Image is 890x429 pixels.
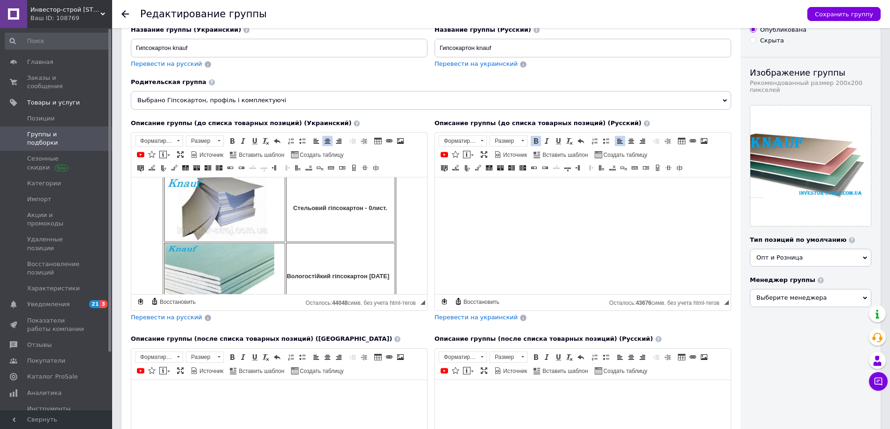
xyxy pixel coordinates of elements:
a: Создать таблицу [593,149,649,160]
a: Вставить / удалить нумерованный список [590,352,600,362]
a: Форматирование [439,135,487,147]
a: Вставить/Редактировать ссылку (Ctrl+L) [688,136,698,146]
a: Переместить колонку левее [574,163,584,173]
a: Увеличить отступ [359,352,369,362]
div: Подсчет символов [306,297,420,306]
div: Вернуться назад [121,10,129,18]
span: Аналитика [27,389,62,397]
span: Характеристики [27,284,80,293]
span: Главная [27,58,53,66]
span: Вставить шаблон [237,367,284,375]
a: Вставить / удалить маркированный список [297,136,307,146]
div: Скрыта [760,36,784,45]
span: Описание группы (до списка товарных позиций) (Украинский) [131,120,351,127]
a: Источник [189,366,225,376]
a: Удалить строку [607,163,618,173]
a: Размер [186,135,224,147]
span: Опт и Розница [756,254,803,261]
a: Переместить строку ниже [562,163,573,173]
a: Развернуть [175,149,185,160]
a: Добавить видео с YouTube [135,366,146,376]
span: Создать таблицу [602,151,648,159]
strong: Вологостійкий гіпсокартон [DATE] [156,95,258,102]
a: Удалить ячейку [619,163,629,173]
a: Переместить колонку левее [270,163,280,173]
a: Курсив (Ctrl+I) [542,136,552,146]
span: Вставить шаблон [541,367,588,375]
button: Чат с покупателем [869,372,888,391]
a: Добавить строку выше [180,163,191,173]
a: Полужирный (Ctrl+B) [531,352,541,362]
a: Полужирный (Ctrl+B) [227,352,237,362]
a: Переместить колонку правее [281,163,292,173]
span: Товары и услуги [27,98,80,107]
a: По левому краю [311,352,321,362]
div: Ваш ID: 108769 [30,14,112,22]
a: Вставить / удалить нумерованный список [590,136,600,146]
span: Показатели работы компании [27,316,86,333]
a: Увеличить отступ [662,136,673,146]
a: Вставить/Редактировать ссылку (Ctrl+L) [688,352,698,362]
a: Сделать резервную копию сейчас [439,296,449,307]
a: Уменьшить отступ [348,352,358,362]
span: Размер [490,352,518,362]
a: Вставить сообщение [462,149,475,160]
h1: Редактирование группы [140,8,267,20]
a: Настройка таблицы [135,163,146,173]
a: Объединить ячейки [326,163,336,173]
a: Создать таблицу [593,366,649,376]
a: Объединить с ячейкой снизу [349,163,359,173]
a: Курсив (Ctrl+I) [542,352,552,362]
span: Акции и промокоды [27,211,86,228]
a: Объединить ячейки [630,163,640,173]
span: Перевести на украинский [434,314,518,321]
span: 44048 [332,300,348,306]
a: Убрать форматирование [261,136,271,146]
a: Размер [490,135,527,147]
a: Источник [493,366,528,376]
a: Таблица [676,352,687,362]
a: По левому краю [615,352,625,362]
span: 3 [100,300,107,308]
span: Размер [490,136,518,146]
a: Убрать форматирование [564,136,575,146]
span: 21 [89,300,100,308]
span: Перетащите для изменения размера [420,300,425,305]
a: Уменьшить отступ [651,136,662,146]
a: Источник [493,149,528,160]
a: Переместить колонку правее [585,163,595,173]
a: Отменить (Ctrl+Z) [576,352,586,362]
a: Вставить иконку [147,149,157,160]
a: Таблица [676,136,687,146]
span: Вставить шаблон [237,151,284,159]
span: Название группы (Украинский) [131,26,241,33]
a: По правому краю [334,136,344,146]
a: Добавить строку выше [484,163,494,173]
span: Уведомления [27,300,70,309]
span: Отзывы [27,341,52,349]
span: Перетащите для изменения размера [724,300,729,305]
a: Убрать форматирование [564,352,575,362]
a: По центру [626,136,636,146]
span: Импорт [27,195,51,204]
a: По правому краю [334,352,344,362]
span: Заказы и сообщения [27,74,86,91]
a: Вставить/Редактировать ссылку (Ctrl+L) [384,352,394,362]
a: Отменить (Ctrl+Z) [576,136,586,146]
div: Рекомендованный размер 200х200 пикселей [750,79,871,93]
a: Развернуть [175,366,185,376]
div: Подсчет символов [609,297,724,306]
a: По центру [322,136,333,146]
a: По центру [322,352,333,362]
span: Инвестор-строй Харьков, ул Биологическая 24, Победителей 8, Московский проспект 247 [30,6,100,14]
span: Менеджер группы [750,276,815,283]
span: Покупатели [27,357,65,365]
a: Увеличить отступ [359,136,369,146]
a: Разделить ячейку вертикально [675,163,685,173]
a: Настройка строки таблицы [450,163,461,173]
a: Уменьшить отступ [651,352,662,362]
a: Настройка строки таблицы [147,163,157,173]
p: Изображение группы [750,67,871,78]
a: Добавить ячейку справа [540,163,550,173]
a: Форматирование [439,352,487,363]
